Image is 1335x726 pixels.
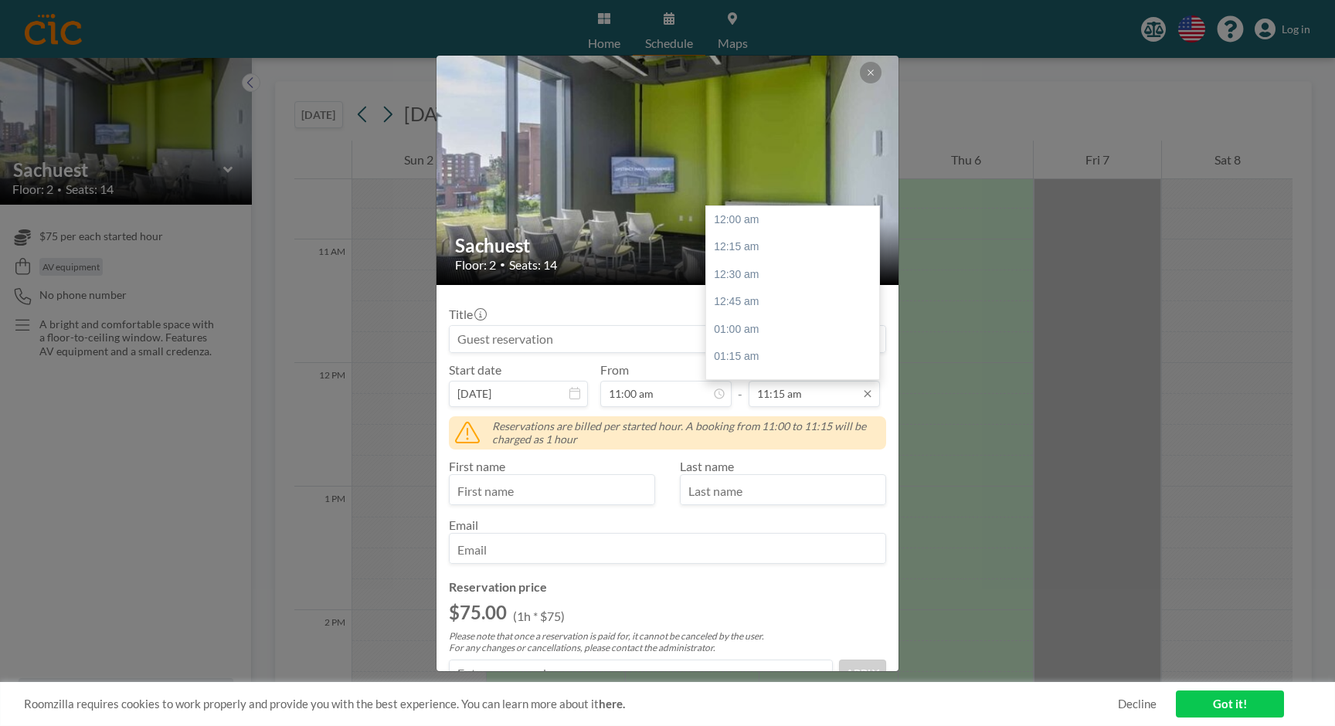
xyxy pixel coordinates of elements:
[1118,697,1157,711] a: Decline
[450,537,885,563] input: Email
[706,343,879,371] div: 01:15 am
[513,609,565,624] p: (1h * $75)
[450,326,885,352] input: Guest reservation
[449,459,505,473] label: First name
[449,601,507,624] h2: $75.00
[839,660,886,687] button: APPLY
[449,517,478,532] label: Email
[706,371,879,399] div: 01:30 am
[24,697,1118,711] span: Roomzilla requires cookies to work properly and provide you with the best experience. You can lea...
[455,257,496,273] span: Floor: 2
[455,234,882,257] h2: Sachuest
[437,15,900,324] img: 537.jpg
[738,368,742,402] span: -
[450,478,654,504] input: First name
[449,630,886,653] p: Please note that once a reservation is paid for, it cannot be canceled by the user. For any chang...
[449,579,886,595] h4: Reservation price
[449,362,501,378] label: Start date
[492,419,880,446] span: Reservations are billed per started hour. A booking from 11:00 to 11:15 will be charged as 1 hour
[706,206,879,234] div: 12:00 am
[706,288,879,316] div: 12:45 am
[706,316,879,344] div: 01:00 am
[449,307,485,322] label: Title
[500,259,505,270] span: •
[509,257,557,273] span: Seats: 14
[680,459,734,473] label: Last name
[600,362,629,378] label: From
[706,261,879,289] div: 12:30 am
[599,697,625,711] a: here.
[450,660,832,687] input: Enter promo code
[1176,690,1284,718] a: Got it!
[706,233,879,261] div: 12:15 am
[681,478,885,504] input: Last name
